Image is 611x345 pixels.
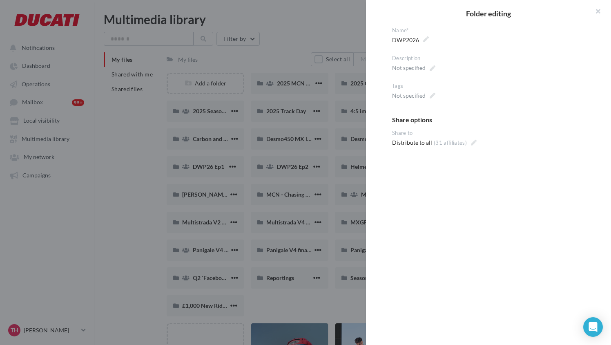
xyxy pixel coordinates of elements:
[392,83,591,90] div: Tags
[392,34,429,46] span: DWP2026
[392,92,426,100] div: Not specified
[392,130,591,137] div: Share to
[392,62,435,74] span: Not specified
[379,10,598,17] h2: Folder editing
[392,55,591,62] div: Description
[392,116,591,123] div: Share options
[392,27,591,34] div: Name*
[583,317,603,337] div: Open Intercom Messenger
[392,139,432,147] div: Distribute to all
[434,139,467,147] div: (31 affiliates)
